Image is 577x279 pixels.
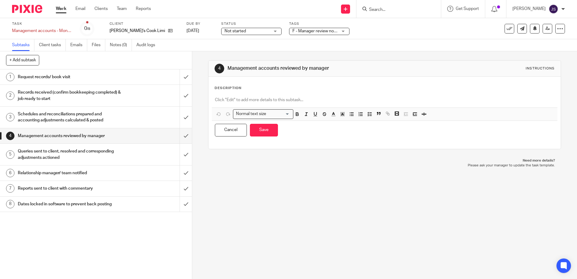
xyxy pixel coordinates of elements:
label: Due by [186,21,214,26]
a: Subtasks [12,39,34,51]
span: Normal text size [234,111,267,117]
span: Not started [225,29,246,33]
a: Emails [70,39,87,51]
div: 4 [6,132,14,140]
button: + Add subtask [6,55,39,65]
h1: Queries sent to client, resolved and corresponding adjustments actioned [18,147,122,162]
h1: Management accounts reviewed by manager [228,65,397,72]
div: 5 [6,150,14,159]
a: Clients [94,6,108,12]
input: Search [368,7,423,13]
a: Work [56,6,66,12]
h1: Relationship manager/ team notified [18,168,122,178]
div: 3 [6,113,14,121]
img: Pixie [12,5,42,13]
button: Cancel [215,124,247,137]
a: Notes (0) [110,39,132,51]
img: svg%3E [549,4,558,14]
label: Tags [289,21,349,26]
p: Please ask your manager to update the task template. [214,163,555,168]
span: Get Support [456,7,479,11]
a: Audit logs [136,39,160,51]
a: Client tasks [39,39,66,51]
h1: Dates locked in software to prevent back posting [18,200,122,209]
div: 4 [215,64,224,73]
h1: Reports sent to client with commentary [18,184,122,193]
span: [DATE] [186,29,199,33]
div: Instructions [526,66,555,71]
a: Files [92,39,105,51]
label: Task [12,21,72,26]
h1: Management accounts reviewed by manager [18,131,122,140]
a: Email [75,6,85,12]
small: /8 [87,27,90,30]
div: Management accounts - Monthly [12,28,72,34]
div: 6 [6,169,14,177]
label: Client [110,21,179,26]
div: 7 [6,184,14,193]
p: Description [215,86,241,91]
div: 0 [84,25,90,32]
a: Reports [136,6,151,12]
p: [PERSON_NAME] [512,6,546,12]
div: Search for option [233,109,293,119]
input: Search for option [268,111,290,117]
h1: Schedules and reconciliations prepared and accounting adjustments calculated & posted [18,110,122,125]
div: 1 [6,73,14,81]
h1: Records received (confirm bookkeeping completed) & job ready to start [18,88,122,103]
div: 8 [6,200,14,208]
p: Need more details? [214,158,555,163]
div: 2 [6,91,14,100]
label: Status [221,21,282,26]
button: Save [250,124,278,137]
p: [PERSON_NAME]'s Cook Limited [110,28,165,34]
h1: Request records/ book visit [18,72,122,82]
span: F - Manager review notes to be actioned [292,29,368,33]
a: Team [117,6,127,12]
